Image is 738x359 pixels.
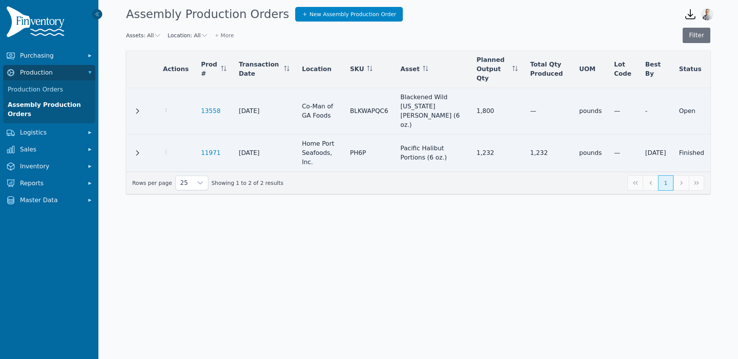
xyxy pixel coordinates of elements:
[3,65,95,80] button: Production
[6,6,68,40] img: Finventory
[20,179,81,188] span: Reports
[176,176,193,190] span: Rows per page
[470,88,524,135] td: 1,800
[132,148,143,158] button: Row Expanded
[214,32,234,39] button: More
[645,148,667,158] div: [DATE]
[20,68,81,77] span: Production
[477,55,510,83] span: Planned Output Qty
[3,193,95,208] button: Master Data
[679,65,701,74] span: Status
[573,88,608,135] td: pounds
[201,107,221,115] a: 13558
[394,135,470,172] td: Pacific Halibut Portions (6 oz.)
[645,106,667,116] div: -
[614,106,633,116] div: —
[295,7,403,22] a: New Assembly Production Order
[530,106,567,116] div: —
[658,175,673,191] button: Page 1
[3,176,95,191] button: Reports
[20,196,81,205] span: Master Data
[3,48,95,63] button: Purchasing
[201,149,221,156] a: 11971
[530,148,567,158] div: 1,232
[20,162,81,171] span: Inventory
[126,7,289,21] h1: Assembly Production Orders
[211,179,283,187] span: Showing 1 to 2 of 2 results
[233,88,296,135] td: [DATE]
[645,60,667,78] span: Best By
[401,65,420,74] span: Asset
[530,60,567,78] span: Total Qty Produced
[168,32,208,39] button: Location: All
[5,82,94,97] a: Production Orders
[233,135,296,172] td: [DATE]
[673,88,710,135] td: Open
[614,60,633,78] span: Lot Code
[579,65,596,74] span: UOM
[394,88,470,135] td: Blackened Wild [US_STATE] [PERSON_NAME] (6 oz.)
[470,135,524,172] td: 1,232
[573,135,608,172] td: pounds
[3,142,95,157] button: Sales
[614,148,633,158] div: —
[309,10,396,18] span: New Assembly Production Order
[296,88,344,135] td: Co-Man of GA Foods
[132,106,143,116] button: Row Expanded
[673,135,710,172] td: Finished
[3,125,95,140] button: Logistics
[126,32,161,39] button: Assets: All
[5,97,94,122] a: Assembly Production Orders
[239,60,281,78] span: Transaction Date
[296,135,344,172] td: Home Port Seafoods, Inc.
[20,51,81,60] span: Purchasing
[201,60,218,78] span: Prod #
[344,88,394,135] td: BLKWAPQC6
[20,128,81,137] span: Logistics
[20,145,81,154] span: Sales
[3,159,95,174] button: Inventory
[344,135,394,172] td: PH6P
[701,8,713,20] img: Joshua Benton
[683,28,710,43] button: Filter
[163,65,189,74] span: Actions
[302,65,331,74] span: Location
[350,65,364,74] span: SKU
